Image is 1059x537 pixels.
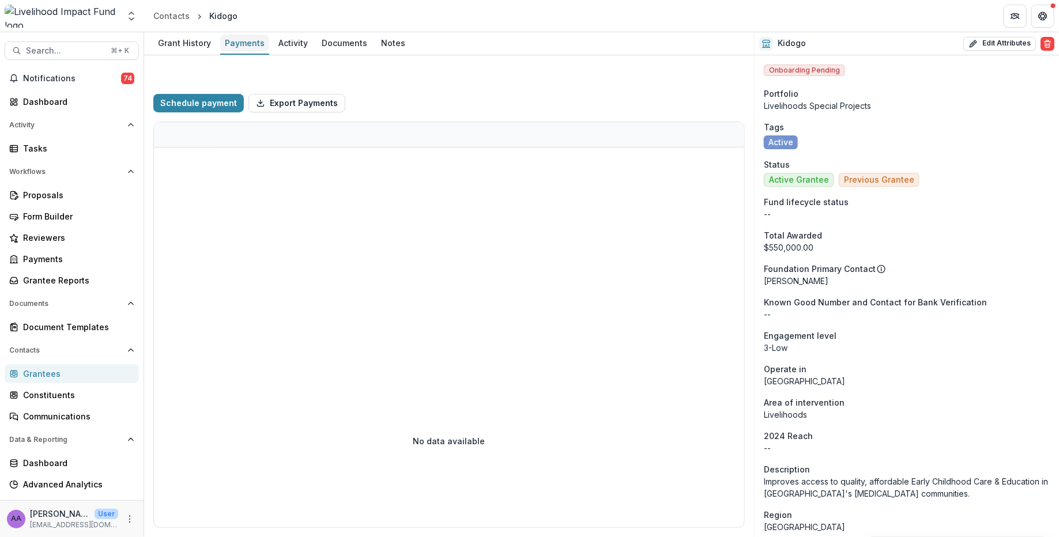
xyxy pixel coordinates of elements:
[764,330,836,342] span: Engagement level
[23,142,130,154] div: Tasks
[764,409,1050,421] p: Livelihoods
[23,96,130,108] div: Dashboard
[5,249,139,268] a: Payments
[26,46,104,56] span: Search...
[764,363,807,375] span: Operate in
[153,94,244,112] button: Schedule payment
[5,139,139,158] a: Tasks
[123,512,137,526] button: More
[153,32,216,55] a: Grant History
[764,308,1050,320] p: --
[23,478,130,490] div: Advanced Analytics
[5,5,119,28] img: Livelihood Impact Fund logo
[149,7,194,24] a: Contacts
[95,509,118,519] p: User
[153,10,190,22] div: Contacts
[5,364,139,383] a: Grantees
[1031,5,1054,28] button: Get Help
[1041,37,1054,51] button: Delete
[1004,5,1027,28] button: Partners
[844,175,914,185] span: Previous Grantee
[153,35,216,51] div: Grant History
[764,196,849,208] span: Fund lifecycle status
[274,32,312,55] a: Activity
[5,116,139,134] button: Open Activity
[764,296,987,308] span: Known Good Number and Contact for Bank Verification
[5,207,139,226] a: Form Builder
[123,5,140,28] button: Open entity switcher
[209,10,238,22] div: Kidogo
[764,275,1050,287] p: [PERSON_NAME]
[149,7,242,24] nav: breadcrumb
[220,35,269,51] div: Payments
[764,208,1050,220] p: --
[769,175,829,185] span: Active Grantee
[5,453,139,472] a: Dashboard
[5,341,139,360] button: Open Contacts
[764,229,822,241] span: Total Awarded
[9,436,123,444] span: Data & Reporting
[23,74,121,84] span: Notifications
[274,35,312,51] div: Activity
[5,294,139,313] button: Open Documents
[376,32,410,55] a: Notes
[5,92,139,111] a: Dashboard
[764,100,1050,112] p: Livelihoods Special Projects
[30,508,90,520] p: [PERSON_NAME]
[5,228,139,247] a: Reviewers
[764,396,845,409] span: Area of intervention
[23,410,130,422] div: Communications
[9,346,123,354] span: Contacts
[30,520,118,530] p: [EMAIL_ADDRESS][DOMAIN_NAME]
[764,65,845,76] span: Onboarding Pending
[23,368,130,380] div: Grantees
[376,35,410,51] div: Notes
[5,186,139,205] a: Proposals
[23,210,130,222] div: Form Builder
[5,41,139,60] button: Search...
[5,430,139,449] button: Open Data & Reporting
[764,88,798,100] span: Portfolio
[23,189,130,201] div: Proposals
[764,442,1050,454] p: --
[23,253,130,265] div: Payments
[764,241,1050,254] div: $550,000.00
[9,121,123,129] span: Activity
[23,232,130,244] div: Reviewers
[764,263,876,275] p: Foundation Primary Contact
[108,44,131,57] div: ⌘ + K
[23,500,130,512] div: Data Report
[220,32,269,55] a: Payments
[764,521,1050,533] p: [GEOGRAPHIC_DATA]
[764,475,1050,500] p: Improves access to quality, affordable Early Childhood Care & Education in [GEOGRAPHIC_DATA]'s [M...
[413,435,485,447] p: No data available
[9,300,123,308] span: Documents
[764,375,1050,387] p: [GEOGRAPHIC_DATA]
[317,35,372,51] div: Documents
[963,37,1036,51] button: Edit Attributes
[23,274,130,286] div: Grantee Reports
[764,342,1050,354] p: 3-Low
[5,475,139,494] a: Advanced Analytics
[5,496,139,515] a: Data Report
[248,94,345,112] button: Export Payments
[764,121,784,133] span: Tags
[764,430,813,442] span: 2024 Reach
[23,389,130,401] div: Constituents
[9,168,123,176] span: Workflows
[5,407,139,426] a: Communications
[5,271,139,290] a: Grantee Reports
[5,385,139,404] a: Constituents
[764,463,810,475] span: Description
[5,69,139,88] button: Notifications74
[5,162,139,181] button: Open Workflows
[11,515,21,523] div: Aude Anquetil
[764,158,790,171] span: Status
[23,321,130,333] div: Document Templates
[764,509,792,521] span: Region
[778,39,806,48] h2: Kidogo
[768,138,793,148] span: Active
[317,32,372,55] a: Documents
[5,317,139,336] a: Document Templates
[23,457,130,469] div: Dashboard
